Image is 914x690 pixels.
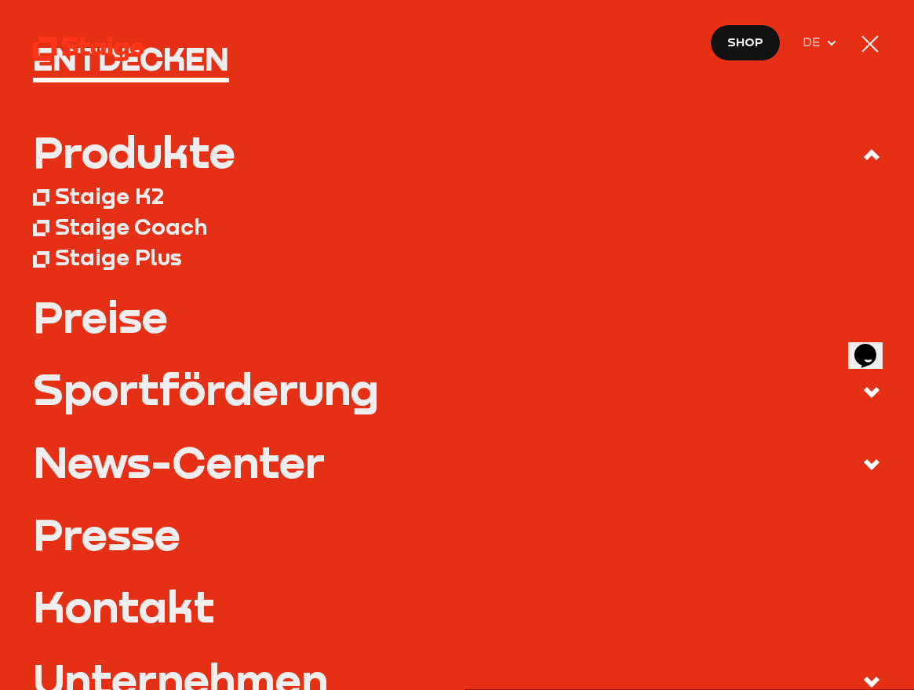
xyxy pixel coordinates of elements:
div: News-Center [33,440,325,484]
div: Sportförderung [33,367,379,411]
span: Shop [727,32,763,51]
a: Preise [33,294,882,338]
a: Kontakt [33,584,882,628]
div: Staige Coach [55,213,207,240]
span: DE [803,33,825,52]
div: Staige K2 [55,182,164,210]
div: Staige Plus [55,243,182,271]
a: Staige Coach [33,211,882,242]
a: Staige Plus [33,242,882,272]
div: Produkte [33,130,235,173]
iframe: chat widget [848,322,898,369]
a: Staige K2 [33,181,882,211]
a: Presse [33,512,882,556]
a: Shop [710,24,781,61]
